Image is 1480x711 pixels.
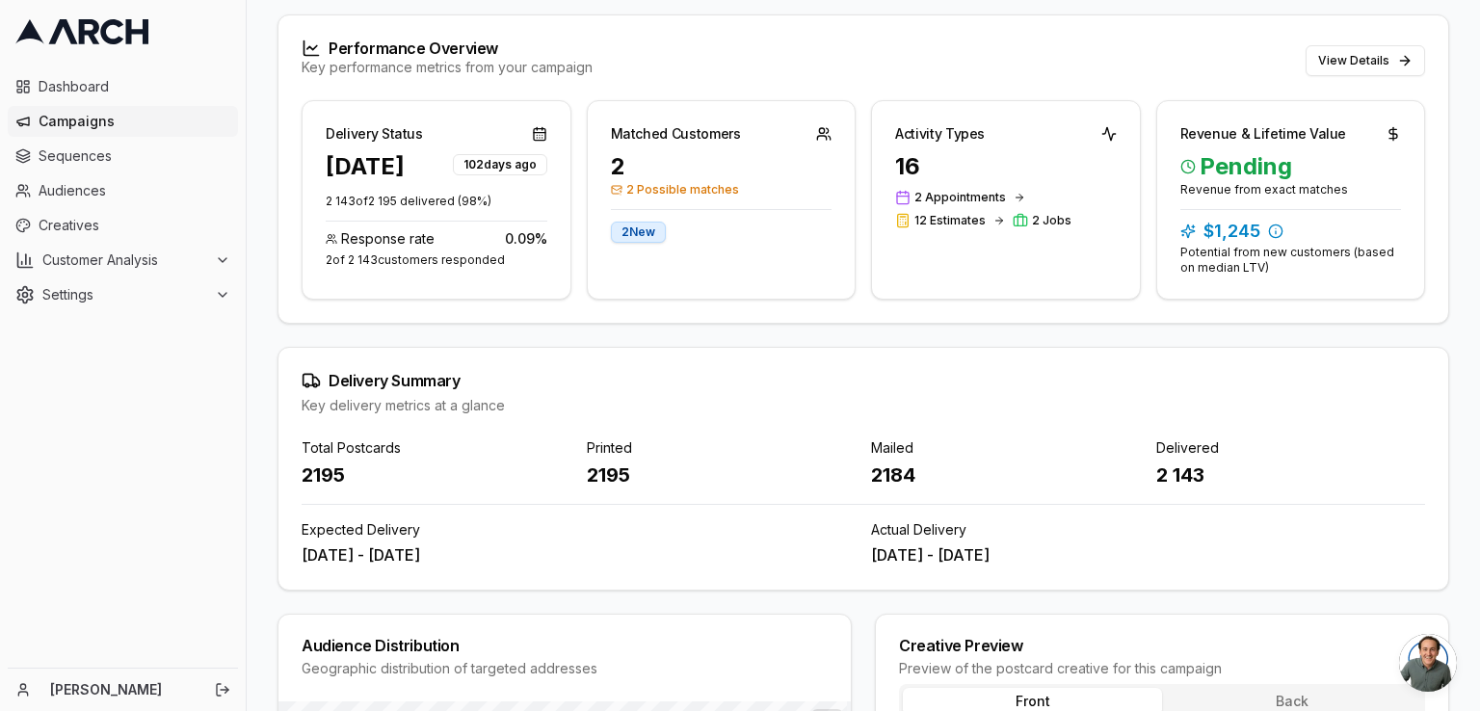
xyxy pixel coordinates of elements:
div: Matched Customers [611,124,741,144]
div: [DATE] [326,151,405,182]
span: Audiences [39,181,230,200]
span: Campaigns [39,112,230,131]
div: 2195 [587,461,857,488]
div: [DATE] - [DATE] [871,543,1425,566]
div: 102 days ago [453,154,547,175]
div: Delivery Summary [302,371,1425,390]
div: Actual Delivery [871,520,1425,540]
div: 2 New [611,222,666,243]
div: Delivered [1156,438,1426,458]
div: $1,245 [1180,218,1402,245]
span: 12 Estimates [914,213,986,228]
button: 102days ago [453,151,547,175]
span: 2 Appointments [914,190,1006,205]
div: Preview of the postcard creative for this campaign [899,659,1425,678]
a: Sequences [8,141,238,171]
span: Creatives [39,216,230,235]
div: Key delivery metrics at a glance [302,396,1425,415]
span: Sequences [39,146,230,166]
div: 2184 [871,461,1141,488]
span: 2 Jobs [1032,213,1071,228]
div: Geographic distribution of targeted addresses [302,659,828,678]
div: Potential from new customers (based on median LTV) [1180,245,1402,276]
a: Creatives [8,210,238,241]
div: Key performance metrics from your campaign [302,58,593,77]
div: Expected Delivery [302,520,856,540]
div: Audience Distribution [302,638,828,653]
div: Delivery Status [326,124,423,144]
div: 2 of 2 143 customers responded [326,252,547,268]
button: View Details [1306,45,1425,76]
a: Campaigns [8,106,238,137]
span: Settings [42,285,207,304]
div: Revenue & Lifetime Value [1180,124,1347,144]
a: Dashboard [8,71,238,102]
a: Audiences [8,175,238,206]
div: [DATE] - [DATE] [302,543,856,566]
p: 2 143 of 2 195 delivered ( 98 %) [326,194,547,209]
div: Printed [587,438,857,458]
span: Response rate [341,229,435,249]
a: [PERSON_NAME] [50,680,194,699]
div: Revenue from exact matches [1180,182,1402,197]
button: Settings [8,279,238,310]
div: Total Postcards [302,438,571,458]
div: 2 143 [1156,461,1426,488]
span: Dashboard [39,77,230,96]
div: Open chat [1399,634,1457,692]
button: Customer Analysis [8,245,238,276]
span: 0.09 % [505,229,547,249]
button: Log out [209,676,236,703]
div: Creative Preview [899,638,1425,653]
div: Performance Overview [302,39,593,58]
span: Pending [1180,151,1402,182]
span: Customer Analysis [42,250,207,270]
div: 2195 [302,461,571,488]
div: 2 [611,151,832,182]
div: Mailed [871,438,1141,458]
span: 2 Possible matches [611,182,832,197]
div: 16 [895,151,1117,182]
div: Activity Types [895,124,985,144]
